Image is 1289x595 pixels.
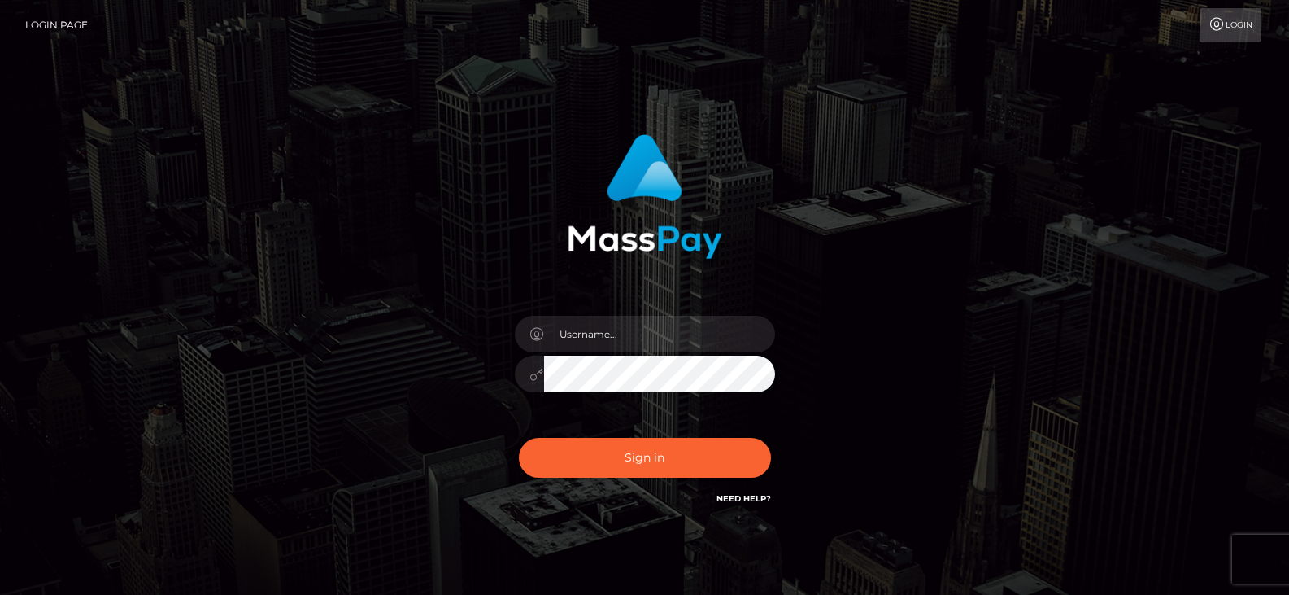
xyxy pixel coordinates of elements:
button: Sign in [519,438,771,478]
input: Username... [544,316,775,352]
a: Login Page [25,8,88,42]
a: Login [1200,8,1261,42]
a: Need Help? [716,493,771,504]
img: MassPay Login [568,134,722,259]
